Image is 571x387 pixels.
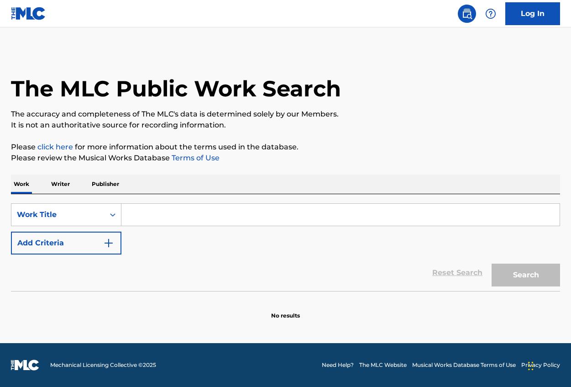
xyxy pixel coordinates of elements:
[412,361,516,369] a: Musical Works Database Terms of Use
[271,301,300,320] p: No results
[528,352,534,380] div: Drag
[89,175,122,194] p: Publisher
[11,7,46,20] img: MLC Logo
[170,154,220,162] a: Terms of Use
[322,361,354,369] a: Need Help?
[11,232,121,254] button: Add Criteria
[103,238,114,249] img: 9d2ae6d4665cec9f34b9.svg
[461,8,472,19] img: search
[50,361,156,369] span: Mechanical Licensing Collective © 2025
[48,175,73,194] p: Writer
[11,142,560,153] p: Please for more information about the terms used in the database.
[11,203,560,291] form: Search Form
[11,75,341,102] h1: The MLC Public Work Search
[505,2,560,25] a: Log In
[11,153,560,164] p: Please review the Musical Works Database
[521,361,560,369] a: Privacy Policy
[485,8,496,19] img: help
[17,209,99,220] div: Work Title
[359,361,407,369] a: The MLC Website
[525,343,571,387] iframe: Chat Widget
[482,5,500,23] div: Help
[37,143,73,151] a: click here
[11,360,39,371] img: logo
[11,120,560,131] p: It is not an authoritative source for recording information.
[11,175,32,194] p: Work
[11,109,560,120] p: The accuracy and completeness of The MLC's data is determined solely by our Members.
[458,5,476,23] a: Public Search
